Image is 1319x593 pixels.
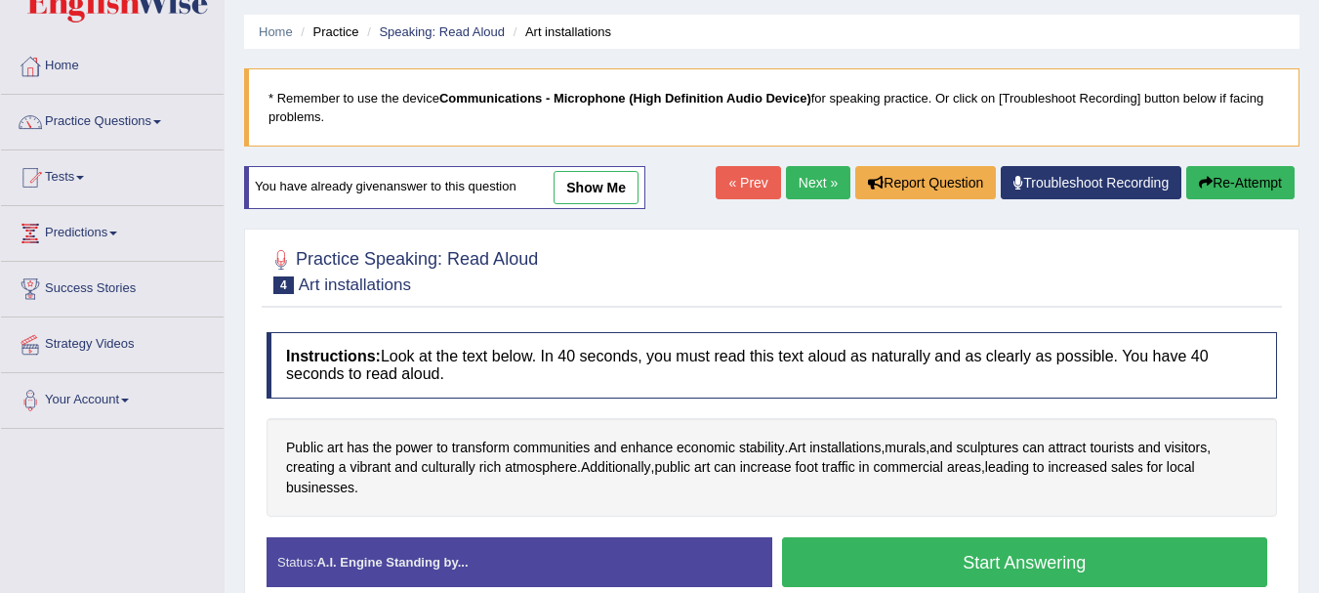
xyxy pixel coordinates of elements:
span: Click to see word definition [985,457,1029,478]
span: Click to see word definition [505,457,577,478]
button: Re-Attempt [1186,166,1295,199]
span: Click to see word definition [422,457,475,478]
span: Click to see word definition [956,438,1018,458]
span: Click to see word definition [286,478,354,498]
span: Click to see word definition [339,457,347,478]
span: Click to see word definition [873,457,943,478]
span: Click to see word definition [347,438,369,458]
a: Predictions [1,206,224,255]
span: Click to see word definition [947,457,981,478]
span: Click to see word definition [581,457,651,478]
span: Click to see word definition [714,457,736,478]
button: Report Question [855,166,996,199]
span: Click to see word definition [327,438,343,458]
div: . , , , . , , . [267,418,1277,518]
span: Click to see word definition [436,438,448,458]
span: Click to see word definition [739,438,785,458]
a: Next » [786,166,850,199]
span: Click to see word definition [479,457,502,478]
span: Click to see word definition [1111,457,1143,478]
b: Instructions: [286,348,381,364]
span: Click to see word definition [795,457,817,478]
a: show me [554,171,639,204]
span: Click to see word definition [594,438,616,458]
span: Click to see word definition [286,457,335,478]
li: Practice [296,22,358,41]
b: Communications - Microphone (High Definition Audio Device) [439,91,811,106]
span: Click to see word definition [1137,438,1160,458]
small: Art installations [299,275,411,294]
div: You have already given answer to this question [244,166,645,209]
span: Click to see word definition [1049,438,1087,458]
h4: Look at the text below. In 40 seconds, you must read this text aloud as naturally and as clearly ... [267,332,1277,398]
span: Click to see word definition [677,438,735,458]
strong: A.I. Engine Standing by... [316,555,468,570]
span: Click to see word definition [929,438,952,458]
a: Practice Questions [1,95,224,144]
a: « Prev [716,166,780,199]
span: Click to see word definition [373,438,392,458]
span: Click to see word definition [885,438,926,458]
span: Click to see word definition [1022,438,1045,458]
span: 4 [273,276,294,294]
a: Speaking: Read Aloud [379,24,505,39]
span: Click to see word definition [654,457,690,478]
span: Click to see word definition [809,438,881,458]
span: Click to see word definition [1048,457,1107,478]
span: Click to see word definition [788,438,805,458]
li: Art installations [509,22,611,41]
blockquote: * Remember to use the device for speaking practice. Or click on [Troubleshoot Recording] button b... [244,68,1299,147]
span: Click to see word definition [350,457,391,478]
a: Home [1,39,224,88]
span: Click to see word definition [394,457,417,478]
span: Click to see word definition [1167,457,1195,478]
button: Start Answering [782,537,1268,587]
span: Click to see word definition [1090,438,1134,458]
span: Click to see word definition [620,438,673,458]
a: Success Stories [1,262,224,311]
a: Tests [1,150,224,199]
span: Click to see word definition [859,457,870,478]
span: Click to see word definition [514,438,591,458]
span: Click to see word definition [395,438,433,458]
a: Home [259,24,293,39]
h2: Practice Speaking: Read Aloud [267,245,538,294]
a: Troubleshoot Recording [1001,166,1181,199]
a: Strategy Videos [1,318,224,366]
span: Click to see word definition [740,457,792,478]
span: Click to see word definition [694,457,710,478]
span: Click to see word definition [1165,438,1208,458]
div: Status: [267,537,772,587]
span: Click to see word definition [452,438,510,458]
span: Click to see word definition [1147,457,1163,478]
span: Click to see word definition [286,438,323,458]
span: Click to see word definition [822,457,855,478]
span: Click to see word definition [1033,457,1045,478]
a: Your Account [1,373,224,422]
